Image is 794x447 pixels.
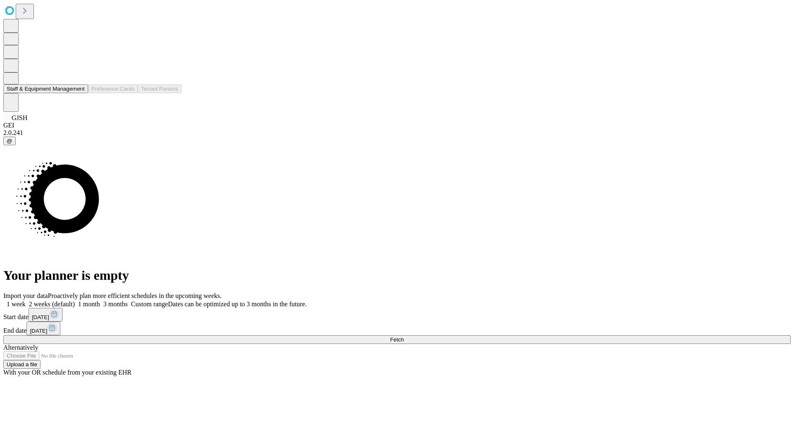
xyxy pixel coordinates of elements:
button: [DATE] [29,308,62,322]
span: Dates can be optimized up to 3 months in the future. [168,300,306,308]
span: GJSH [12,114,27,121]
span: Alternatively [3,344,38,351]
button: Tenant Params [138,84,182,93]
button: Preference Cards [88,84,138,93]
button: Staff & Equipment Management [3,84,88,93]
span: With your OR schedule from your existing EHR [3,369,132,376]
div: GEI [3,122,791,129]
span: Proactively plan more efficient schedules in the upcoming weeks. [48,292,222,299]
button: Fetch [3,335,791,344]
button: @ [3,137,16,145]
span: [DATE] [30,328,47,334]
div: 2.0.241 [3,129,791,137]
span: Import your data [3,292,48,299]
span: @ [7,138,12,144]
button: Upload a file [3,360,41,369]
span: 1 week [7,300,26,308]
span: 1 month [78,300,100,308]
h1: Your planner is empty [3,268,791,283]
span: 2 weeks (default) [29,300,75,308]
span: [DATE] [32,314,49,320]
div: Start date [3,308,791,322]
div: End date [3,322,791,335]
span: Fetch [390,336,404,343]
button: [DATE] [26,322,60,335]
span: 3 months [103,300,128,308]
span: Custom range [131,300,168,308]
